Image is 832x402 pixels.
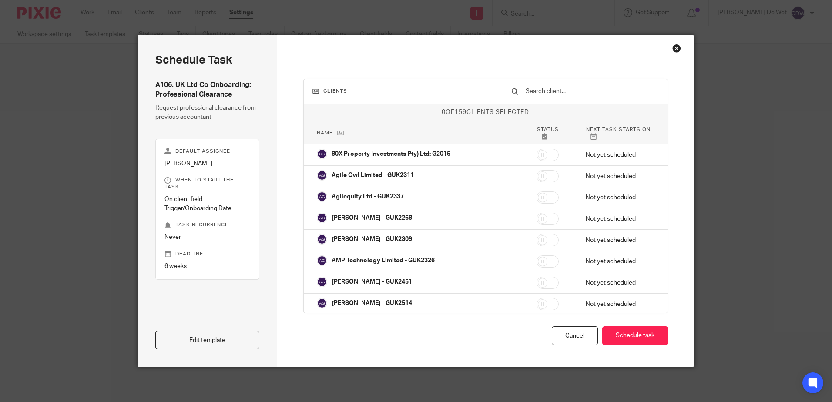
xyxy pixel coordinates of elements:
[586,236,654,245] p: Not yet scheduled
[155,331,259,349] a: Edit template
[602,326,668,345] button: Schedule task
[164,251,250,258] p: Deadline
[332,278,412,286] p: [PERSON_NAME] - GUK2451
[164,221,250,228] p: Task recurrence
[164,195,250,213] p: On client field Trigger/Onboarding Date
[155,104,259,121] p: Request professional clearance from previous accountant
[317,149,327,159] img: svg%3E
[164,148,250,155] p: Default assignee
[155,53,259,67] h2: Schedule task
[317,277,327,287] img: svg%3E
[164,233,250,241] p: Never
[317,234,327,245] img: svg%3E
[442,109,446,115] span: 0
[155,80,259,99] h4: A106. UK Ltd Co Onboarding: Professional Clearance
[164,177,250,191] p: When to start the task
[332,192,404,201] p: Agilequity Ltd - GUK2337
[332,235,412,244] p: [PERSON_NAME] - GUK2309
[332,214,412,222] p: [PERSON_NAME] - GUK2268
[317,170,327,181] img: svg%3E
[317,213,327,223] img: svg%3E
[312,88,494,95] h3: Clients
[537,126,568,140] p: Status
[332,256,435,265] p: AMP Technology Limited - GUK2326
[332,299,412,308] p: [PERSON_NAME] - GUK2514
[317,129,519,137] p: Name
[317,298,327,308] img: svg%3E
[586,126,654,140] p: Next task starts on
[586,172,654,181] p: Not yet scheduled
[672,44,681,53] div: Close this dialog window
[317,255,327,266] img: svg%3E
[525,87,659,96] input: Search client...
[586,151,654,159] p: Not yet scheduled
[552,326,598,345] div: Cancel
[586,214,654,223] p: Not yet scheduled
[332,150,450,158] p: 80X Property Investments Pty) Ltd: G2015
[164,159,250,168] p: [PERSON_NAME]
[164,262,250,271] p: 6 weeks
[304,108,668,117] p: of clients selected
[586,300,654,308] p: Not yet scheduled
[586,278,654,287] p: Not yet scheduled
[317,191,327,202] img: svg%3E
[332,171,414,180] p: Agile Owl Limited - GUK2311
[455,109,466,115] span: 159
[586,257,654,266] p: Not yet scheduled
[586,193,654,202] p: Not yet scheduled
